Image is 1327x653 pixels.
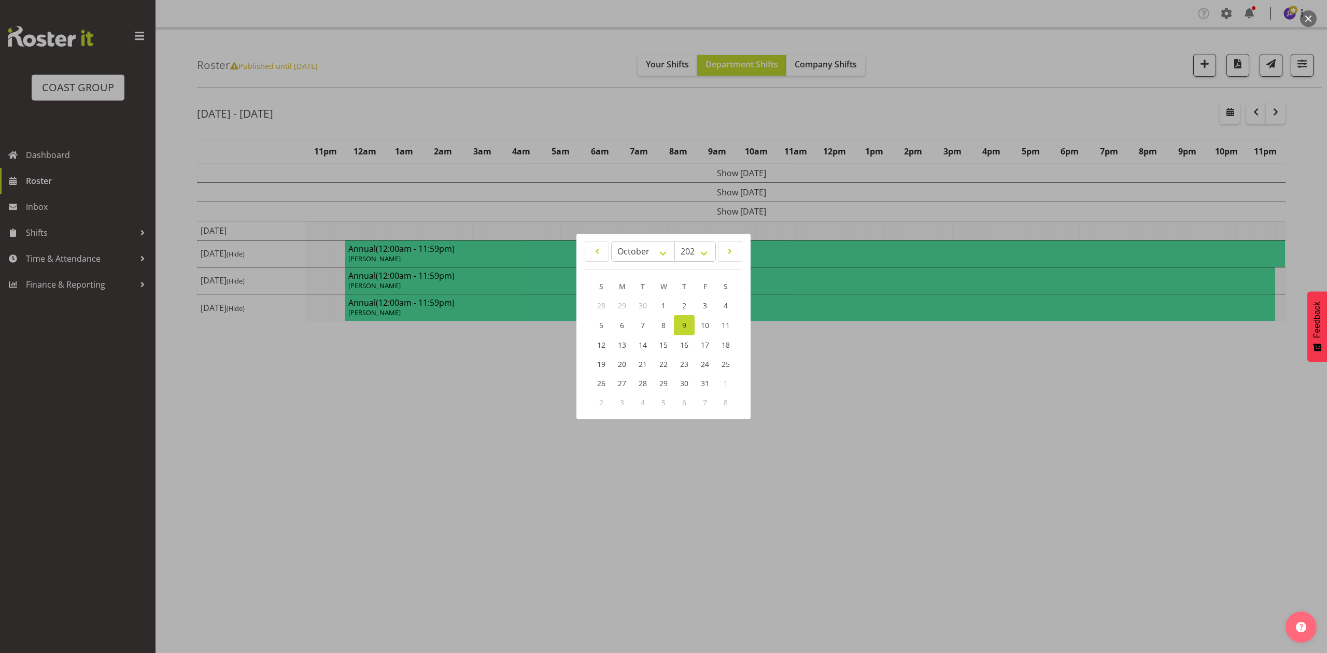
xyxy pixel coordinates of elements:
[1296,622,1306,632] img: help-xxl-2.png
[724,301,728,310] span: 4
[661,320,666,330] span: 8
[618,359,626,369] span: 20
[722,359,730,369] span: 25
[659,340,668,350] span: 15
[619,281,626,291] span: M
[724,378,728,388] span: 1
[641,398,645,407] span: 4
[659,359,668,369] span: 22
[641,281,645,291] span: T
[701,378,709,388] span: 31
[597,378,605,388] span: 26
[722,320,730,330] span: 11
[597,340,605,350] span: 12
[703,398,707,407] span: 7
[680,359,688,369] span: 23
[599,398,603,407] span: 2
[724,398,728,407] span: 8
[682,398,686,407] span: 6
[599,320,603,330] span: 5
[701,320,709,330] span: 10
[597,301,605,310] span: 28
[1312,302,1322,338] span: Feedback
[722,340,730,350] span: 18
[1307,291,1327,362] button: Feedback - Show survey
[639,340,647,350] span: 14
[680,378,688,388] span: 30
[599,281,603,291] span: S
[724,281,728,291] span: S
[639,301,647,310] span: 30
[620,398,624,407] span: 3
[701,359,709,369] span: 24
[618,378,626,388] span: 27
[701,340,709,350] span: 17
[659,378,668,388] span: 29
[661,301,666,310] span: 1
[639,378,647,388] span: 28
[703,301,707,310] span: 3
[680,340,688,350] span: 16
[661,398,666,407] span: 5
[597,359,605,369] span: 19
[618,301,626,310] span: 29
[639,359,647,369] span: 21
[703,281,707,291] span: F
[682,320,686,330] span: 9
[618,340,626,350] span: 13
[641,320,645,330] span: 7
[620,320,624,330] span: 6
[682,301,686,310] span: 2
[682,281,686,291] span: T
[660,281,667,291] span: W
